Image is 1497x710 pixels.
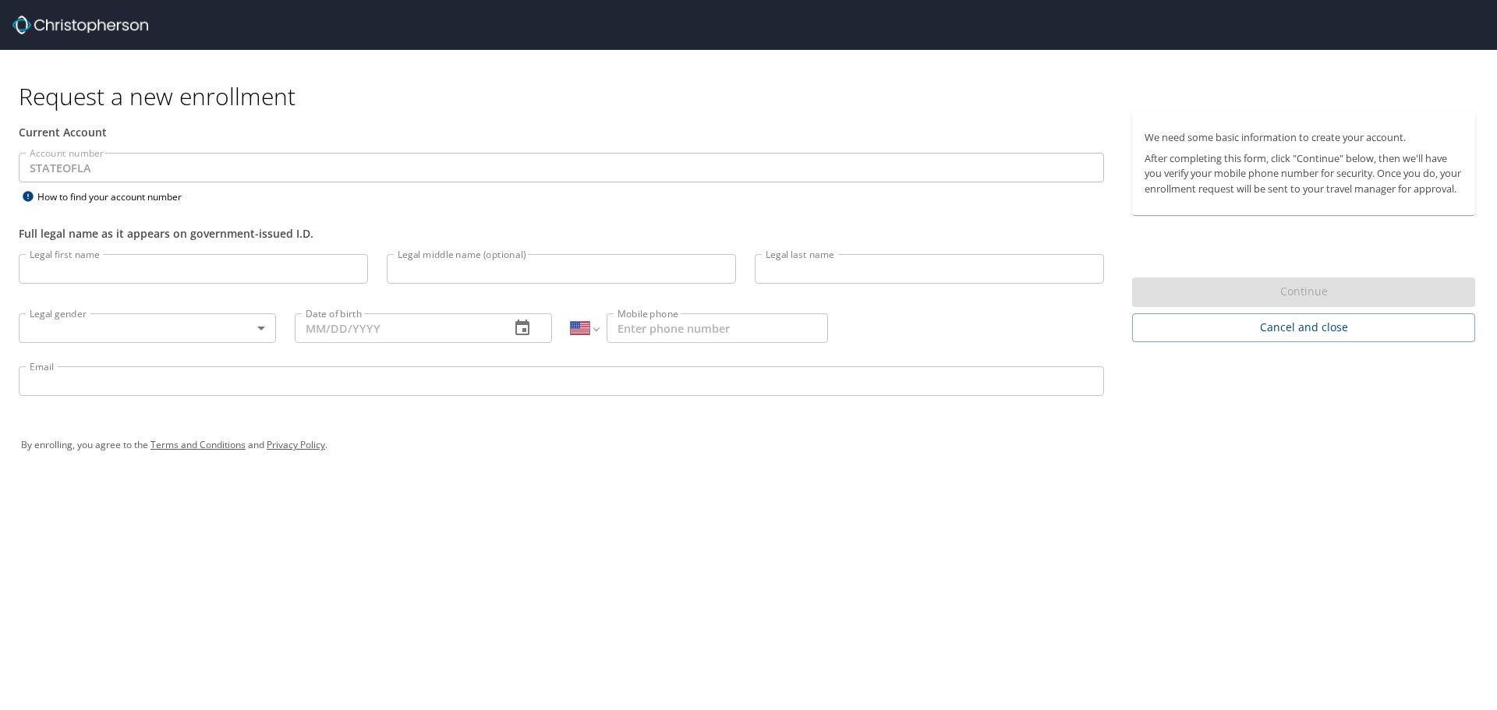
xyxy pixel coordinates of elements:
[19,124,1104,140] div: Current Account
[607,313,828,343] input: Enter phone number
[1145,151,1463,196] p: After completing this form, click "Continue" below, then we'll have you verify your mobile phone ...
[19,187,214,207] div: How to find your account number
[19,81,1488,111] h1: Request a new enrollment
[1145,318,1463,337] span: Cancel and close
[1132,313,1475,342] button: Cancel and close
[21,426,1476,465] div: By enrolling, you agree to the and .
[295,313,497,343] input: MM/DD/YYYY
[267,438,325,451] a: Privacy Policy
[1145,130,1463,145] p: We need some basic information to create your account.
[12,16,148,34] img: cbt logo
[150,438,246,451] a: Terms and Conditions
[19,313,276,343] div: ​
[19,225,1104,242] div: Full legal name as it appears on government-issued I.D.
